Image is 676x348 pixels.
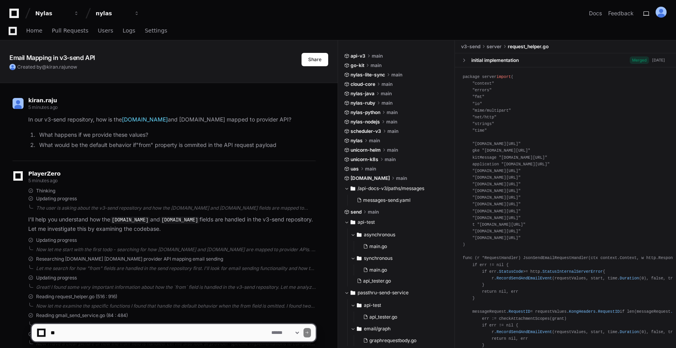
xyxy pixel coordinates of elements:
span: nylas-nodejs [351,119,380,125]
svg: Directory [357,230,362,239]
code: [DOMAIN_NAME] [160,217,200,224]
span: main [382,100,393,106]
a: [DOMAIN_NAME] [122,116,168,123]
svg: Directory [351,288,355,297]
span: .KongHeaders [567,309,596,314]
span: Updating progress [36,237,77,243]
span: Home [26,28,42,33]
span: v3-send [461,43,480,50]
span: main [387,109,398,116]
span: main [372,53,383,59]
button: nylas [93,6,143,20]
span: main [386,119,397,125]
span: nylas-java [351,91,374,97]
div: The user is asking about the v3-send repository and how the [DOMAIN_NAME] and [DOMAIN_NAME] field... [36,205,316,211]
span: api_tester.go [363,278,391,284]
span: @ [42,64,47,70]
span: asynchronous [364,232,395,238]
div: initial implementation [471,57,519,63]
span: main [396,175,407,181]
button: main.go [360,241,444,252]
span: scheduler-v3 [351,128,381,134]
div: Great! I found some very important information about how the `from` field is handled in the v3-se... [36,284,316,290]
button: synchronous [351,252,449,265]
span: Created by [17,64,77,70]
span: main [369,138,380,144]
span: cloud-core [351,81,375,87]
span: .StatusInternalServerError [540,269,603,274]
button: api-test [344,216,449,228]
span: uas [351,166,359,172]
button: Share [302,53,328,66]
img: ALV-UjXdkCaxG7Ha6Z-zDHMTEPqXMlNFMnpHuOo2CVUViR2iaDDte_9HYgjrRZ0zHLyLySWwoP3Esd7mb4Ah-olhw-DLkFEvG... [656,7,667,18]
a: Logs [123,22,135,40]
li: What happens if we provide these values? [37,130,316,140]
a: Users [98,22,113,40]
span: Settings [145,28,167,33]
button: messages-send.yaml [354,195,444,206]
svg: Directory [357,254,362,263]
code: [DOMAIN_NAME] [110,217,150,224]
span: Users [98,28,113,33]
span: .StatusCode [496,269,523,274]
a: Home [26,22,42,40]
iframe: Open customer support [651,322,672,343]
span: main.go [369,267,387,273]
span: server [487,43,502,50]
p: In our v3-send repository, how is the and [DOMAIN_NAME] mapped to provider API? [28,115,316,124]
div: Now let me examine the specific functions I found that handle the default behavior when the from ... [36,303,316,309]
span: kiran.raju [28,97,57,103]
span: Reading request_helper.go (516 : 916) [36,294,117,300]
span: nylas [351,138,363,144]
span: Thinking [36,188,55,194]
span: main [391,72,402,78]
button: api_tester.go [354,275,444,286]
span: passthru-send-service [358,290,409,296]
span: main [365,166,376,172]
span: now [68,64,77,70]
span: .RequestID [596,309,620,314]
span: synchronous [364,255,393,261]
div: Nylas [35,9,69,17]
button: Feedback [608,9,634,17]
span: 5 minutes ago [28,104,58,110]
span: Updating progress [36,275,77,281]
svg: Directory [351,184,355,193]
svg: Directory [357,301,362,310]
span: /api-docs-v3/paths/messages [358,185,424,192]
span: nylas-python [351,109,380,116]
span: Updating progress [36,196,77,202]
a: Docs [589,9,602,17]
span: send [351,209,362,215]
div: Now let me start with the first todo - searching for how [DOMAIN_NAME] and [DOMAIN_NAME] are mapp... [36,246,316,253]
span: main.go [369,243,387,250]
span: Researching [DOMAIN_NAME] [DOMAIN_NAME] provider API mapping email sending [36,256,223,262]
app-text-character-animate: Email Mapping in v3-send API [9,54,95,62]
button: /api-docs-v3/paths/messages [344,182,449,195]
a: Pull Requests [52,22,88,40]
span: nylas-ruby [351,100,375,106]
p: I'll help you understand how the and fields are handled in the v3-send repository. Let me investi... [28,215,316,233]
button: passthru-send-service [344,286,449,299]
div: [DATE] [652,57,665,63]
button: asynchronous [351,228,449,241]
span: .RequestID [506,309,531,314]
span: .Duration [617,276,639,281]
div: nylas [96,9,129,17]
button: Nylas [32,6,82,20]
span: main [381,91,392,97]
span: api-test [364,302,381,308]
span: main [387,128,398,134]
span: messages-send.yaml [363,197,411,203]
span: kiran.raju [47,64,68,70]
span: 5 minutes ago [28,178,58,183]
span: api-v3 [351,53,365,59]
img: ALV-UjXdkCaxG7Ha6Z-zDHMTEPqXMlNFMnpHuOo2CVUViR2iaDDte_9HYgjrRZ0zHLyLySWwoP3Esd7mb4Ah-olhw-DLkFEvG... [9,64,16,70]
button: main.go [360,265,444,275]
span: unicorn-helm [351,147,381,153]
span: nylas-lite-sync [351,72,385,78]
span: Logs [123,28,135,33]
span: main [371,62,382,69]
span: main [387,147,398,153]
span: api-test [358,219,375,225]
